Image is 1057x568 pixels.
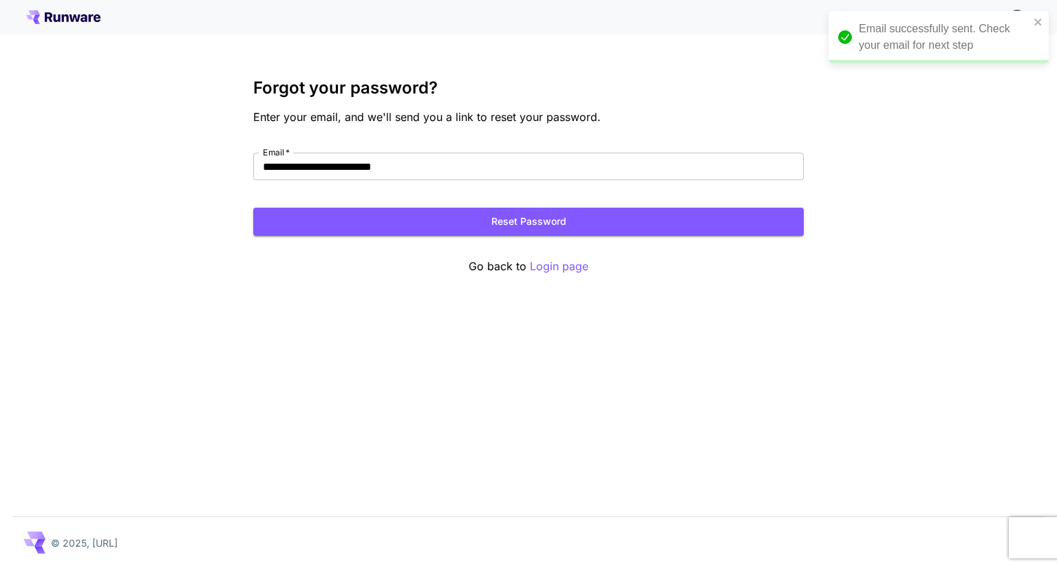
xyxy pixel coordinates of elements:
h3: Forgot your password? [253,78,804,98]
p: © 2025, [URL] [51,536,118,550]
p: Enter your email, and we'll send you a link to reset your password. [253,109,804,125]
button: In order to qualify for free credit, you need to sign up with a business email address and click ... [1003,3,1031,30]
button: Reset Password [253,208,804,236]
div: Email successfully sent. Check your email for next step [859,21,1029,54]
button: Login page [530,258,588,275]
button: close [1034,17,1043,28]
p: Go back to [253,258,804,275]
label: Email [263,146,290,158]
